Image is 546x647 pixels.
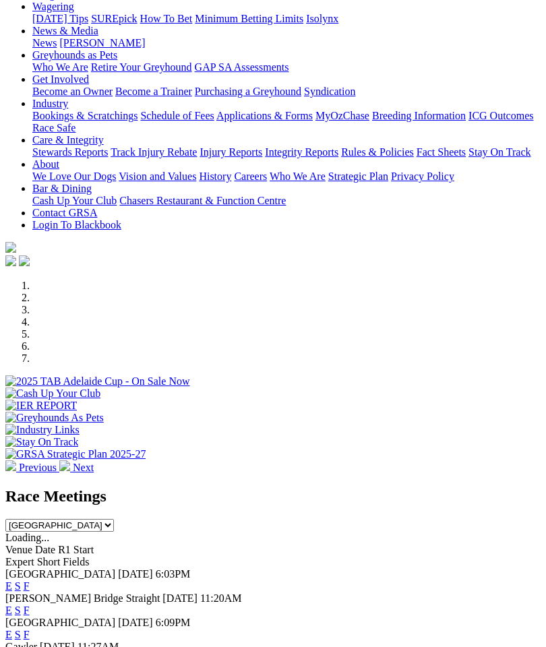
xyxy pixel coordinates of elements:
[91,61,192,73] a: Retire Your Greyhound
[32,158,59,170] a: About
[216,110,313,121] a: Applications & Forms
[156,568,191,580] span: 6:03PM
[341,146,414,158] a: Rules & Policies
[5,388,100,400] img: Cash Up Your Club
[5,242,16,253] img: logo-grsa-white.png
[32,171,116,182] a: We Love Our Dogs
[270,171,326,182] a: Who We Are
[5,400,77,412] img: IER REPORT
[140,13,193,24] a: How To Bet
[32,195,117,206] a: Cash Up Your Club
[195,86,301,97] a: Purchasing a Greyhound
[5,556,34,567] span: Expert
[32,146,541,158] div: Care & Integrity
[32,195,541,207] div: Bar & Dining
[37,556,61,567] span: Short
[118,617,153,628] span: [DATE]
[119,195,286,206] a: Chasers Restaurant & Function Centre
[391,171,454,182] a: Privacy Policy
[32,1,74,12] a: Wagering
[19,462,57,473] span: Previous
[468,146,530,158] a: Stay On Track
[32,49,117,61] a: Greyhounds as Pets
[234,171,267,182] a: Careers
[5,544,32,555] span: Venue
[32,61,88,73] a: Who We Are
[32,86,113,97] a: Become an Owner
[32,25,98,36] a: News & Media
[91,13,137,24] a: SUREpick
[5,605,12,616] a: E
[32,219,121,230] a: Login To Blackbook
[417,146,466,158] a: Fact Sheets
[200,592,242,604] span: 11:20AM
[140,110,214,121] a: Schedule of Fees
[15,580,21,592] a: S
[115,86,192,97] a: Become a Trainer
[59,460,70,471] img: chevron-right-pager-white.svg
[162,592,198,604] span: [DATE]
[156,617,191,628] span: 6:09PM
[199,171,231,182] a: History
[5,412,104,424] img: Greyhounds As Pets
[111,146,197,158] a: Track Injury Rebate
[5,460,16,471] img: chevron-left-pager-white.svg
[35,544,55,555] span: Date
[58,544,94,555] span: R1 Start
[306,13,338,24] a: Isolynx
[32,13,541,25] div: Wagering
[32,207,97,218] a: Contact GRSA
[372,110,466,121] a: Breeding Information
[32,110,541,134] div: Industry
[328,171,388,182] a: Strategic Plan
[32,110,138,121] a: Bookings & Scratchings
[5,568,115,580] span: [GEOGRAPHIC_DATA]
[5,592,160,604] span: [PERSON_NAME] Bridge Straight
[5,580,12,592] a: E
[5,255,16,266] img: facebook.svg
[5,532,49,543] span: Loading...
[315,110,369,121] a: MyOzChase
[32,183,92,194] a: Bar & Dining
[200,146,262,158] a: Injury Reports
[119,171,196,182] a: Vision and Values
[32,98,68,109] a: Industry
[32,13,88,24] a: [DATE] Tips
[304,86,355,97] a: Syndication
[73,462,94,473] span: Next
[32,86,541,98] div: Get Involved
[15,629,21,640] a: S
[195,13,303,24] a: Minimum Betting Limits
[63,556,89,567] span: Fields
[32,122,75,133] a: Race Safe
[5,424,80,436] img: Industry Links
[24,629,30,640] a: F
[59,462,94,473] a: Next
[32,73,89,85] a: Get Involved
[24,580,30,592] a: F
[468,110,533,121] a: ICG Outcomes
[5,629,12,640] a: E
[5,462,59,473] a: Previous
[15,605,21,616] a: S
[32,37,541,49] div: News & Media
[32,171,541,183] div: About
[5,448,146,460] img: GRSA Strategic Plan 2025-27
[24,605,30,616] a: F
[5,487,541,505] h2: Race Meetings
[5,375,190,388] img: 2025 TAB Adelaide Cup - On Sale Now
[195,61,289,73] a: GAP SA Assessments
[5,617,115,628] span: [GEOGRAPHIC_DATA]
[19,255,30,266] img: twitter.svg
[32,146,108,158] a: Stewards Reports
[118,568,153,580] span: [DATE]
[265,146,338,158] a: Integrity Reports
[5,436,78,448] img: Stay On Track
[32,37,57,49] a: News
[32,134,104,146] a: Care & Integrity
[32,61,541,73] div: Greyhounds as Pets
[59,37,145,49] a: [PERSON_NAME]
